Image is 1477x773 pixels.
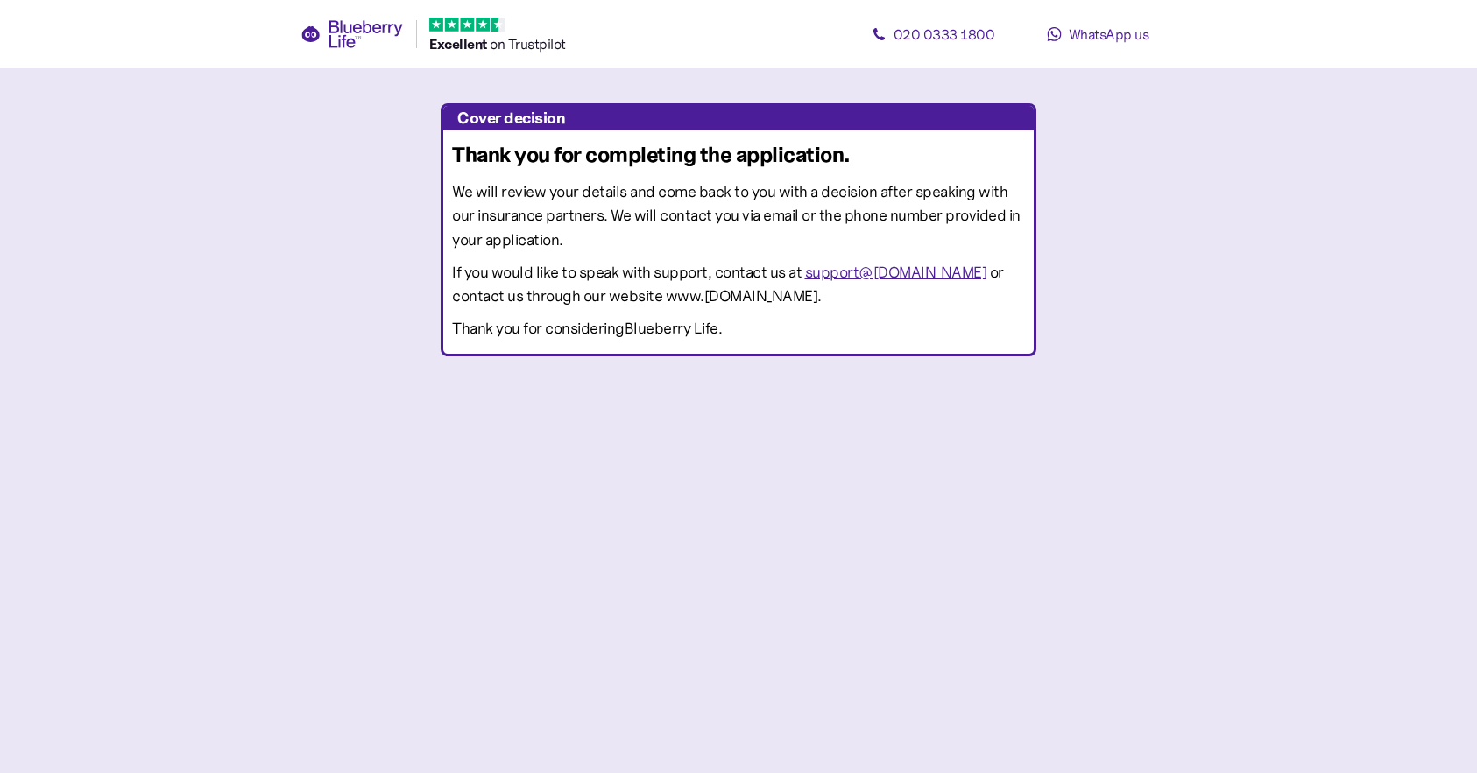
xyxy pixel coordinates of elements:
div: Thank you for considering Blueberry Life . [452,317,1025,341]
span: 020 0333 1800 [894,25,995,43]
div: We will review your details and come back to you with a decision after speaking with our insuranc... [452,180,1025,252]
div: If you would like to speak with support, contact us at or contact us through our website www. [DO... [452,261,1025,309]
span: Excellent ️ [429,35,490,53]
span: WhatsApp us [1069,25,1149,43]
a: support@[DOMAIN_NAME] [805,263,987,282]
a: WhatsApp us [1019,17,1177,52]
div: Thank you for completing the application. [452,139,1025,172]
span: on Trustpilot [490,35,566,53]
div: Cover decision [457,106,1020,130]
a: 020 0333 1800 [854,17,1012,52]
